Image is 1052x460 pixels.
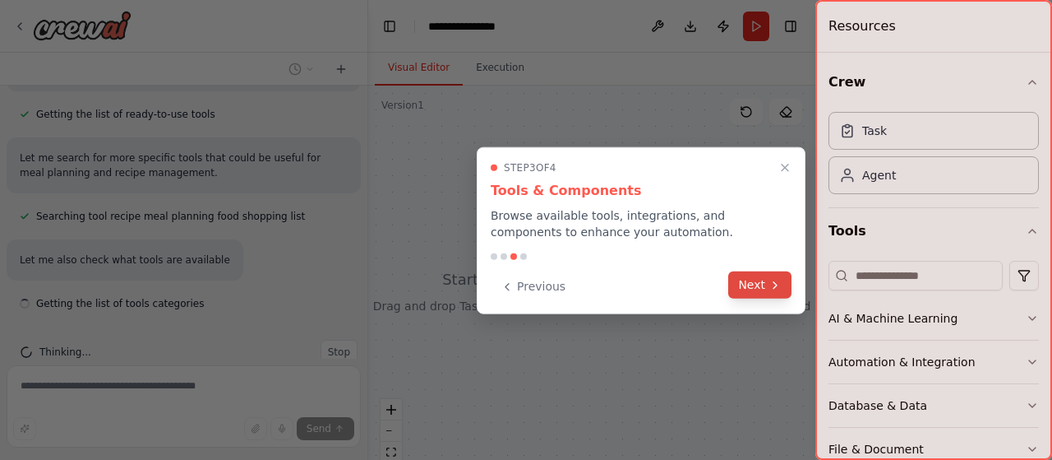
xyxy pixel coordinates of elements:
[491,273,575,300] button: Previous
[728,272,791,299] button: Next
[775,158,795,178] button: Close walkthrough
[378,15,401,38] button: Hide left sidebar
[491,181,791,201] h3: Tools & Components
[491,207,791,240] p: Browse available tools, integrations, and components to enhance your automation.
[504,161,556,174] span: Step 3 of 4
